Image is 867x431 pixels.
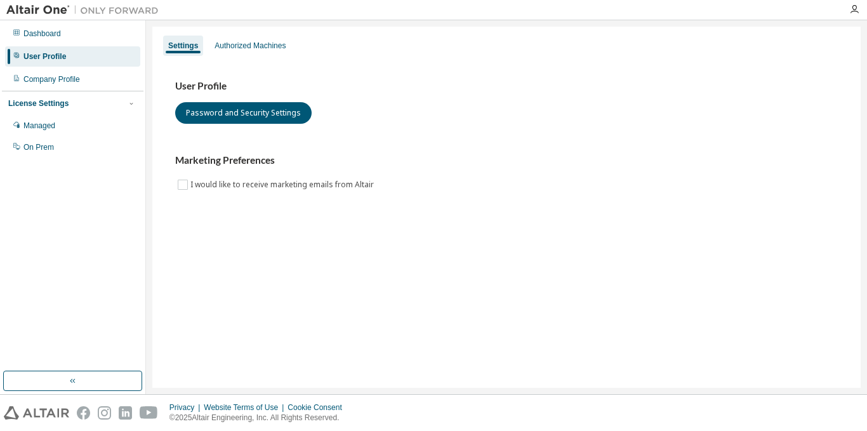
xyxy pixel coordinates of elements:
[169,402,204,413] div: Privacy
[23,121,55,131] div: Managed
[6,4,165,17] img: Altair One
[77,406,90,420] img: facebook.svg
[98,406,111,420] img: instagram.svg
[215,41,286,51] div: Authorized Machines
[23,74,80,84] div: Company Profile
[175,80,838,93] h3: User Profile
[204,402,288,413] div: Website Terms of Use
[23,29,61,39] div: Dashboard
[23,51,66,62] div: User Profile
[175,102,312,124] button: Password and Security Settings
[140,406,158,420] img: youtube.svg
[190,177,376,192] label: I would like to receive marketing emails from Altair
[4,406,69,420] img: altair_logo.svg
[169,413,350,423] p: © 2025 Altair Engineering, Inc. All Rights Reserved.
[23,142,54,152] div: On Prem
[119,406,132,420] img: linkedin.svg
[8,98,69,109] div: License Settings
[168,41,198,51] div: Settings
[288,402,349,413] div: Cookie Consent
[175,154,838,167] h3: Marketing Preferences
